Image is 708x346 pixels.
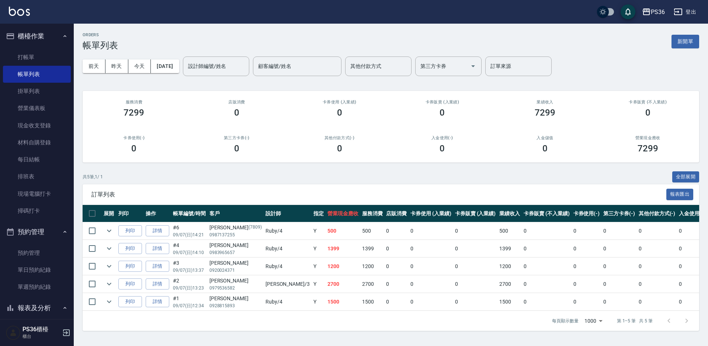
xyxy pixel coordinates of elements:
a: 報表匯出 [666,191,694,198]
td: 0 [601,258,637,275]
td: 0 [409,222,453,240]
td: 0 [409,275,453,293]
button: 列印 [118,296,142,308]
button: 全部展開 [672,171,700,183]
td: 0 [572,240,602,257]
td: 0 [384,293,409,311]
a: 預約管理 [3,244,71,261]
button: PS36 [639,4,668,20]
h2: 店販消費 [194,100,280,105]
th: 服務消費 [360,205,385,222]
a: 詳情 [146,243,169,254]
td: 0 [522,275,571,293]
a: 單日預約紀錄 [3,261,71,278]
h3: 7299 [124,107,144,118]
td: 0 [601,222,637,240]
div: PS36 [651,7,665,17]
td: Ruby /4 [264,293,312,311]
td: 1200 [360,258,385,275]
th: 設計師 [264,205,312,222]
h3: 0 [337,143,342,154]
td: 500 [326,222,360,240]
h3: 0 [542,143,548,154]
th: 卡券販賣 (入業績) [453,205,498,222]
h3: 0 [337,107,342,118]
button: expand row [104,261,115,272]
td: Ruby /4 [264,258,312,275]
th: 營業現金應收 [326,205,360,222]
td: 2700 [497,275,522,293]
h2: 卡券使用 (入業績) [297,100,382,105]
h3: 0 [440,107,445,118]
td: 0 [522,258,571,275]
button: 列印 [118,261,142,272]
h3: 帳單列表 [83,40,118,51]
h2: 卡券販賣 (不入業績) [605,100,690,105]
td: 0 [677,222,707,240]
td: #2 [171,275,208,293]
h2: 第三方卡券(-) [194,136,280,140]
p: 每頁顯示數量 [552,318,579,324]
th: 列印 [117,205,144,222]
h2: 入金儲值 [503,136,588,140]
th: 入金使用(-) [677,205,707,222]
td: 0 [572,293,602,311]
th: 第三方卡券(-) [601,205,637,222]
h3: 7299 [535,107,555,118]
p: 0983965657 [209,249,262,256]
h5: PS36櫃檯 [22,326,60,333]
td: #3 [171,258,208,275]
p: 09/07 (日) 14:10 [173,249,206,256]
td: 0 [677,258,707,275]
td: 0 [601,240,637,257]
th: 帳單編號/時間 [171,205,208,222]
td: 0 [384,222,409,240]
div: [PERSON_NAME] [209,259,262,267]
h3: 7299 [638,143,658,154]
button: 列印 [118,243,142,254]
td: 0 [409,240,453,257]
td: 1200 [497,258,522,275]
h2: ORDERS [83,32,118,37]
button: 新開單 [671,35,699,48]
th: 店販消費 [384,205,409,222]
img: Person [6,325,21,340]
button: [DATE] [151,59,179,73]
button: expand row [104,225,115,236]
span: 訂單列表 [91,191,666,198]
a: 排班表 [3,168,71,185]
td: 0 [572,275,602,293]
div: [PERSON_NAME] [209,224,262,232]
td: 1500 [360,293,385,311]
th: 客戶 [208,205,264,222]
p: 0920024371 [209,267,262,274]
td: Ruby /4 [264,222,312,240]
p: 09/07 (日) 13:37 [173,267,206,274]
a: 材料自購登錄 [3,134,71,151]
p: 0979536582 [209,285,262,291]
h3: 0 [234,107,239,118]
h2: 營業現金應收 [605,136,690,140]
h2: 卡券販賣 (入業績) [400,100,485,105]
a: 掃碼打卡 [3,202,71,219]
td: 0 [409,293,453,311]
td: 0 [637,240,677,257]
button: 預約管理 [3,222,71,241]
td: 0 [677,275,707,293]
th: 卡券使用 (入業績) [409,205,453,222]
td: Y [312,240,326,257]
h2: 業績收入 [503,100,588,105]
button: 登出 [671,5,699,19]
th: 指定 [312,205,326,222]
a: 現場電腦打卡 [3,185,71,202]
td: Y [312,222,326,240]
td: 0 [453,222,498,240]
button: expand row [104,296,115,307]
td: [PERSON_NAME] /3 [264,275,312,293]
a: 單週預約紀錄 [3,278,71,295]
th: 卡券使用(-) [572,205,602,222]
td: #6 [171,222,208,240]
button: 列印 [118,278,142,290]
img: Logo [9,7,30,16]
td: 0 [637,293,677,311]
